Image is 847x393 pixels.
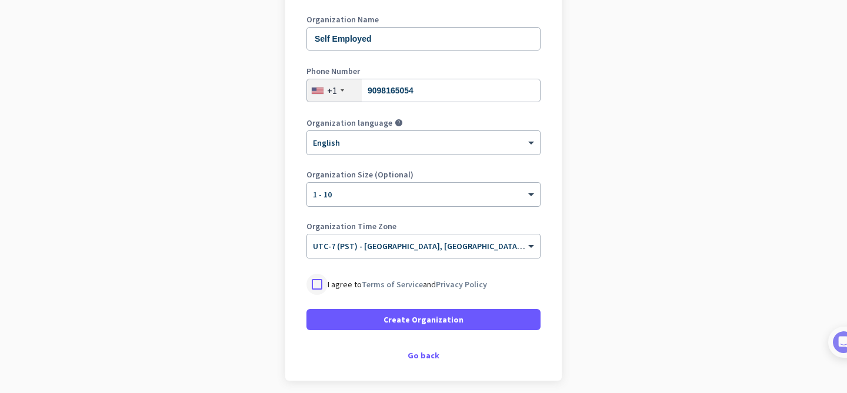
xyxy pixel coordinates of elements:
[306,27,541,51] input: What is the name of your organization?
[384,314,463,325] span: Create Organization
[306,15,541,23] label: Organization Name
[327,85,337,96] div: +1
[328,278,487,290] p: I agree to and
[306,309,541,330] button: Create Organization
[306,170,541,179] label: Organization Size (Optional)
[306,67,541,75] label: Phone Number
[306,79,541,102] input: 201-555-0123
[395,119,403,127] i: help
[436,279,487,290] a: Privacy Policy
[306,351,541,360] div: Go back
[362,279,423,290] a: Terms of Service
[306,222,541,230] label: Organization Time Zone
[306,119,392,127] label: Organization language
